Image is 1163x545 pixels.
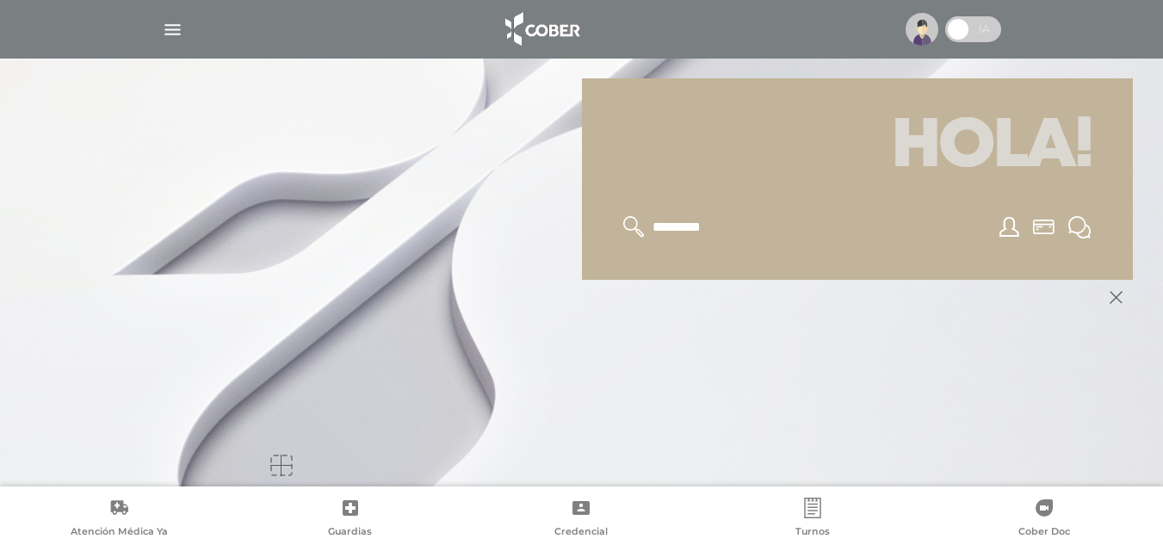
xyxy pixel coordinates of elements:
img: Cober_menu-lines-white.svg [162,19,183,40]
img: profile-placeholder.svg [906,13,938,46]
a: Credencial [466,498,697,542]
span: Guardias [328,525,372,541]
img: logo_cober_home-white.png [496,9,586,50]
span: Atención Médica Ya [71,525,168,541]
a: Atención Médica Ya [3,498,235,542]
a: Cober Doc [928,498,1160,542]
h1: Hola! [603,99,1112,195]
a: Guardias [235,498,467,542]
span: Turnos [795,525,830,541]
span: Credencial [554,525,608,541]
a: Turnos [697,498,929,542]
span: Cober Doc [1018,525,1070,541]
